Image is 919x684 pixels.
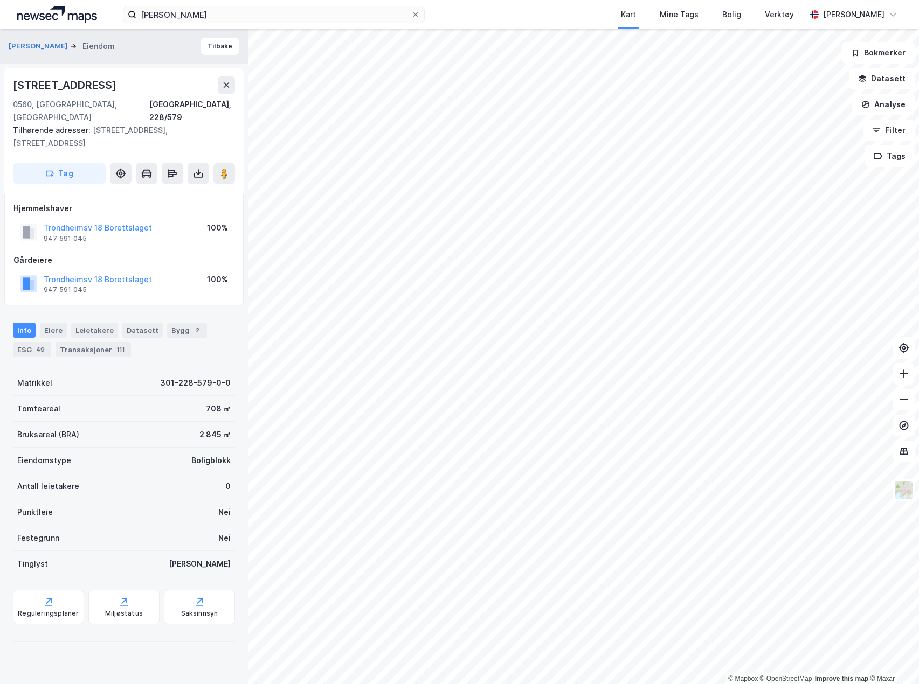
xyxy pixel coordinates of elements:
div: Saksinnsyn [181,609,218,618]
div: Bygg [167,323,207,338]
div: Hjemmelshaver [13,202,234,215]
div: 947 591 045 [44,285,87,294]
div: Mine Tags [660,8,699,21]
a: OpenStreetMap [760,675,812,682]
button: Tilbake [201,38,239,55]
div: 947 591 045 [44,234,87,243]
div: Reguleringsplaner [18,609,79,618]
div: Miljøstatus [105,609,143,618]
button: Datasett [849,68,915,89]
div: Tomteareal [17,402,60,415]
div: Gårdeiere [13,254,234,267]
div: Punktleie [17,506,53,519]
div: Matrikkel [17,376,52,389]
div: 111 [114,344,127,355]
div: Boligblokk [191,454,231,467]
div: Festegrunn [17,532,59,545]
div: Kart [621,8,636,21]
div: [GEOGRAPHIC_DATA], 228/579 [149,98,235,124]
div: Leietakere [71,323,118,338]
div: Kontrollprogram for chat [865,632,919,684]
span: Tilhørende adresser: [13,125,93,135]
div: 0 [225,480,231,493]
div: 2 [192,325,203,336]
div: [STREET_ADDRESS], [STREET_ADDRESS] [13,124,226,150]
div: Bruksareal (BRA) [17,428,79,441]
img: logo.a4113a55bc3d86da70a041830d287a7e.svg [17,6,97,23]
div: Nei [218,532,231,545]
div: 0560, [GEOGRAPHIC_DATA], [GEOGRAPHIC_DATA] [13,98,149,124]
div: Eiendom [82,40,115,53]
div: [PERSON_NAME] [823,8,885,21]
div: 301-228-579-0-0 [160,376,231,389]
button: Filter [863,120,915,141]
div: 100% [207,221,228,234]
button: Bokmerker [842,42,915,64]
div: [PERSON_NAME] [169,557,231,570]
div: Tinglyst [17,557,48,570]
div: [STREET_ADDRESS] [13,76,119,94]
div: Bolig [722,8,741,21]
div: Antall leietakere [17,480,79,493]
a: Improve this map [815,675,868,682]
img: Z [894,480,914,500]
button: [PERSON_NAME] [9,41,70,52]
iframe: Chat Widget [865,632,919,684]
div: 708 ㎡ [206,402,231,415]
div: Nei [218,506,231,519]
button: Tag [13,163,106,184]
div: Transaksjoner [56,342,131,357]
div: Info [13,323,36,338]
div: Eiere [40,323,67,338]
div: 2 845 ㎡ [199,428,231,441]
div: ESG [13,342,51,357]
div: Eiendomstype [17,454,71,467]
div: 49 [34,344,47,355]
a: Mapbox [728,675,758,682]
div: 100% [207,273,228,286]
button: Tags [865,145,915,167]
div: Datasett [122,323,163,338]
button: Analyse [852,94,915,115]
input: Søk på adresse, matrikkel, gårdeiere, leietakere eller personer [136,6,411,23]
div: Verktøy [765,8,794,21]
